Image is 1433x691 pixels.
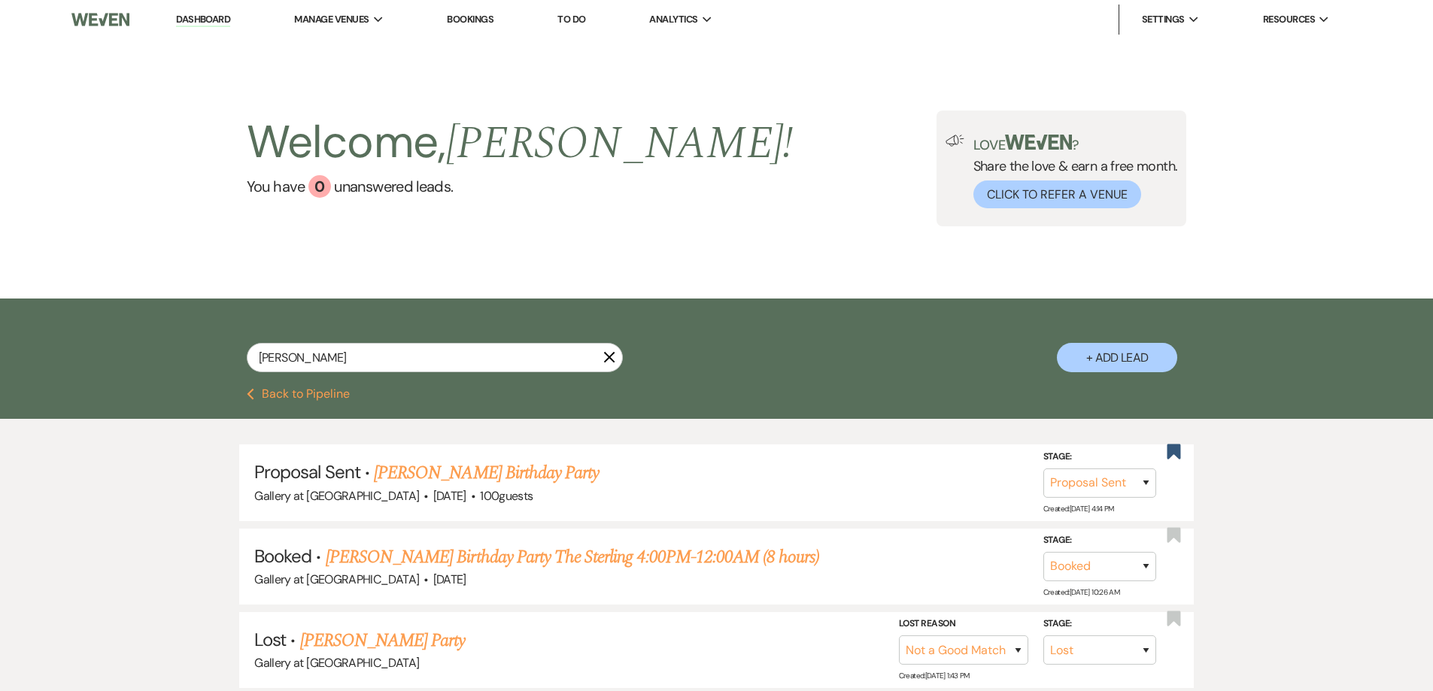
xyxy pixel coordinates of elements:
[254,571,419,587] span: Gallery at [GEOGRAPHIC_DATA]
[1043,587,1119,597] span: Created: [DATE] 10:26 AM
[649,12,697,27] span: Analytics
[1263,12,1315,27] span: Resources
[1043,504,1114,514] span: Created: [DATE] 4:14 PM
[1057,343,1177,372] button: + Add Lead
[973,135,1178,152] p: Love ?
[254,488,419,504] span: Gallery at [GEOGRAPHIC_DATA]
[946,135,964,147] img: loud-speaker-illustration.svg
[254,544,311,568] span: Booked
[71,4,129,35] img: Weven Logo
[300,627,466,654] a: [PERSON_NAME] Party
[254,655,419,671] span: Gallery at [GEOGRAPHIC_DATA]
[557,13,585,26] a: To Do
[247,388,350,400] button: Back to Pipeline
[374,459,599,486] a: [PERSON_NAME] Birthday Party
[326,544,820,571] a: [PERSON_NAME] Birthday Party The Sterling 4:00PM-12:00AM (8 hours)
[254,628,286,651] span: Lost
[247,175,794,198] a: You have 0 unanswered leads.
[176,13,230,27] a: Dashboard
[1005,135,1072,150] img: weven-logo-green.svg
[1043,532,1156,549] label: Stage:
[447,13,493,26] a: Bookings
[964,135,1178,208] div: Share the love & earn a free month.
[899,616,1028,632] label: Lost Reason
[247,111,794,175] h2: Welcome,
[446,109,794,178] span: [PERSON_NAME] !
[1043,616,1156,632] label: Stage:
[247,343,623,372] input: Search by name, event date, email address or phone number
[1142,12,1185,27] span: Settings
[433,571,466,587] span: [DATE]
[433,488,466,504] span: [DATE]
[254,460,360,483] span: Proposal Sent
[1043,449,1156,465] label: Stage:
[973,180,1141,208] button: Click to Refer a Venue
[899,671,970,680] span: Created: [DATE] 1:43 PM
[480,488,533,504] span: 100 guests
[308,175,331,198] div: 0
[294,12,369,27] span: Manage Venues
